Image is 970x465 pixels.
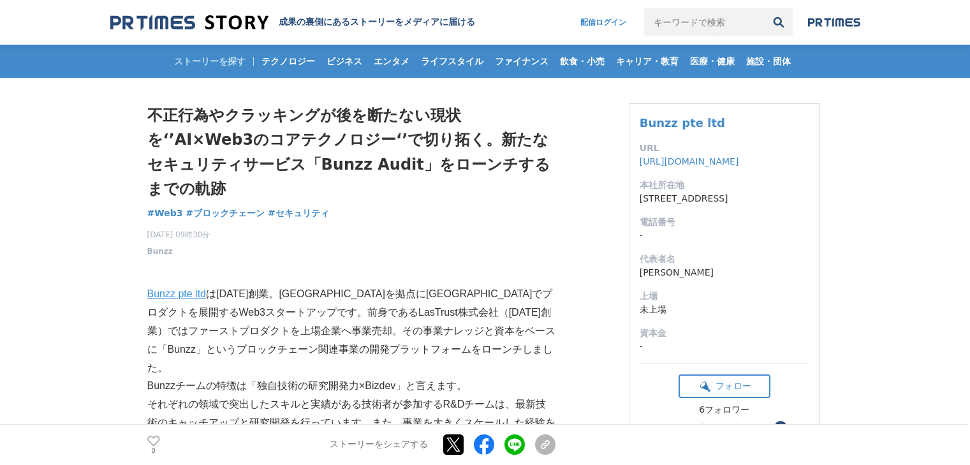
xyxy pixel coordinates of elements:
dd: - [640,340,809,353]
img: prtimes [808,17,860,27]
dd: 未上場 [640,303,809,316]
div: フォローするとできること [662,423,769,432]
button: 検索 [765,8,793,36]
p: Bunzzチームの特徴は「独自技術の研究開発力×Bizdev」と言えます。 [147,377,555,395]
dt: URL [640,142,809,155]
dt: 代表者名 [640,253,809,266]
a: ライフスタイル [416,45,489,78]
h1: 不正行為やクラッキングが後を断たない現状を‘’AI×Web3のコアテクノロジー‘’で切り拓く。新たなセキュリティサービス「Bunzz Audit」をローンチするまでの軌跡 [147,103,555,202]
span: #Web3 [147,207,183,219]
dd: [PERSON_NAME] [640,266,809,279]
a: 施設・団体 [741,45,796,78]
span: 医療・健康 [685,55,740,67]
span: [DATE] 09時30分 [147,229,210,240]
span: ファイナンス [490,55,554,67]
span: エンタメ [369,55,415,67]
a: Bunzz pte ltd [147,288,207,299]
dt: 上場 [640,290,809,303]
a: #セキュリティ [268,207,329,220]
span: テクノロジー [256,55,320,67]
a: [URL][DOMAIN_NAME] [640,156,739,166]
a: キャリア・教育 [611,45,684,78]
span: ビジネス [321,55,367,67]
span: ライフスタイル [416,55,489,67]
p: 0 [147,448,160,454]
p: ストーリーをシェアする [330,439,428,451]
div: 6フォロワー [679,404,770,416]
a: Bunzz pte ltd [640,116,725,129]
span: #セキュリティ [268,207,329,219]
button: ？ [774,421,787,434]
a: テクノロジー [256,45,320,78]
a: #Web3 [147,207,183,220]
dd: - [640,229,809,242]
a: #ブロックチェーン [186,207,265,220]
span: ？ [776,423,785,432]
a: 配信ログイン [568,8,639,36]
a: Bunzz [147,246,173,257]
a: エンタメ [369,45,415,78]
a: ビジネス [321,45,367,78]
span: 飲食・小売 [555,55,610,67]
a: 成果の裏側にあるストーリーをメディアに届ける 成果の裏側にあるストーリーをメディアに届ける [110,14,475,31]
dt: 本社所在地 [640,179,809,192]
span: キャリア・教育 [611,55,684,67]
span: 施設・団体 [741,55,796,67]
dd: [STREET_ADDRESS] [640,192,809,205]
span: #ブロックチェーン [186,207,265,219]
button: フォロー [679,374,770,398]
dt: 電話番号 [640,216,809,229]
img: 成果の裏側にあるストーリーをメディアに届ける [110,14,268,31]
dt: 資本金 [640,327,809,340]
h2: 成果の裏側にあるストーリーをメディアに届ける [279,17,475,28]
a: 飲食・小売 [555,45,610,78]
a: ファイナンス [490,45,554,78]
p: は[DATE]創業。[GEOGRAPHIC_DATA]を拠点に[GEOGRAPHIC_DATA]でプロダクトを展開するWeb3スタートアップです。前身であるLasTrust株式会社（[DATE]... [147,285,555,377]
a: 医療・健康 [685,45,740,78]
input: キーワードで検索 [644,8,765,36]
